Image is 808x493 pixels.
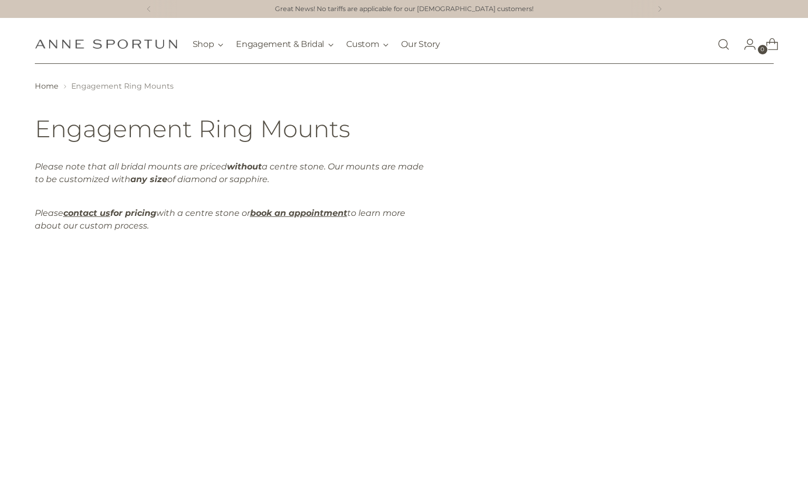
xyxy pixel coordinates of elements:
[35,208,405,231] em: Please with a centre stone or to learn more about our custom process.
[35,81,59,91] a: Home
[758,45,767,54] span: 0
[236,33,334,56] button: Engagement & Bridal
[275,4,534,14] a: Great News! No tariffs are applicable for our [DEMOGRAPHIC_DATA] customers!
[71,81,174,91] span: Engagement Ring Mounts
[401,33,440,56] a: Our Story
[713,34,734,55] a: Open search modal
[35,39,177,49] a: Anne Sportun Fine Jewellery
[63,208,110,218] a: contact us
[193,33,224,56] button: Shop
[346,33,388,56] button: Custom
[63,208,156,218] strong: for pricing
[250,208,347,218] a: book an appointment
[35,162,424,184] span: Please note that all bridal mounts are priced a centre stone. Our mounts are made to be customize...
[757,34,778,55] a: Open cart modal
[35,81,774,92] nav: breadcrumbs
[227,162,262,172] strong: without
[35,116,350,142] h1: Engagement Ring Mounts
[735,34,756,55] a: Go to the account page
[130,174,167,184] strong: any size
